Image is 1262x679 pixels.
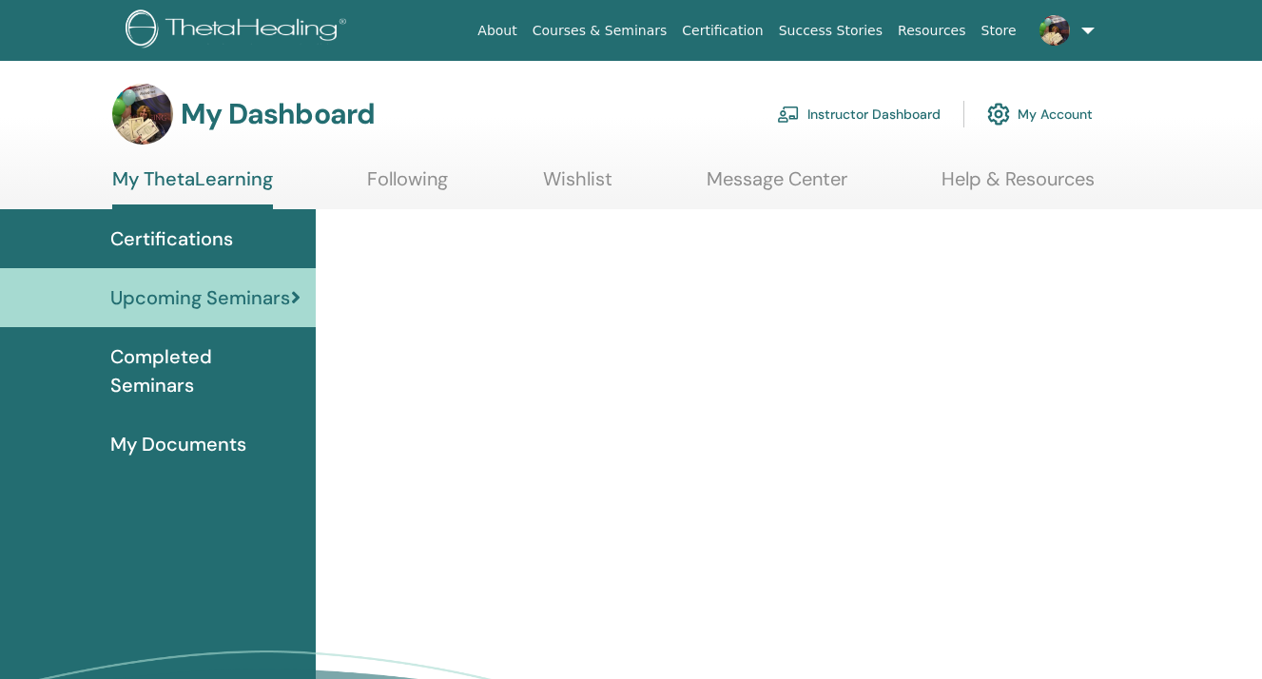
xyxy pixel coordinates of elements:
[771,13,890,48] a: Success Stories
[777,106,800,123] img: chalkboard-teacher.svg
[110,283,290,312] span: Upcoming Seminars
[181,97,375,131] h3: My Dashboard
[942,167,1095,204] a: Help & Resources
[674,13,770,48] a: Certification
[110,224,233,253] span: Certifications
[987,98,1010,130] img: cog.svg
[110,430,246,458] span: My Documents
[525,13,675,48] a: Courses & Seminars
[110,342,301,399] span: Completed Seminars
[890,13,974,48] a: Resources
[1039,15,1070,46] img: default.jpg
[112,84,173,145] img: default.jpg
[707,167,847,204] a: Message Center
[777,93,941,135] a: Instructor Dashboard
[367,167,448,204] a: Following
[126,10,353,52] img: logo.png
[987,93,1093,135] a: My Account
[543,167,612,204] a: Wishlist
[974,13,1024,48] a: Store
[112,167,273,209] a: My ThetaLearning
[470,13,524,48] a: About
